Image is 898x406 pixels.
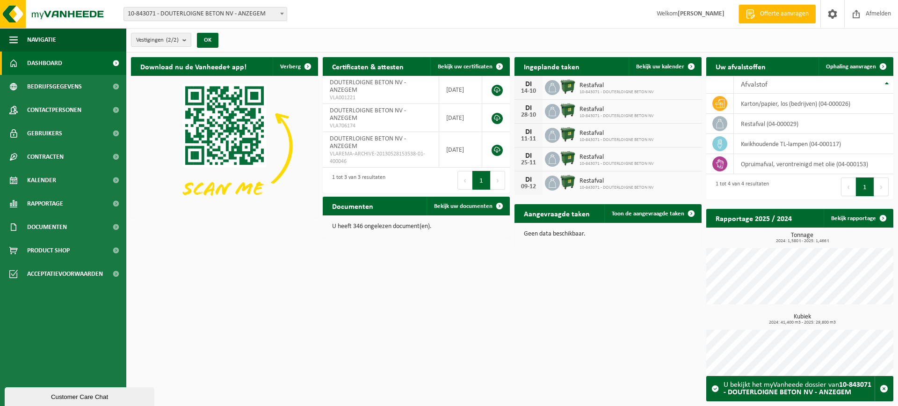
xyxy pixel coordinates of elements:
h2: Rapportage 2025 / 2024 [706,209,801,227]
span: Vestigingen [136,33,179,47]
span: Kalender [27,169,56,192]
count: (2/2) [166,37,179,43]
span: 10-843071 - DOUTERLOIGNE BETON NV [579,137,654,143]
td: karton/papier, los (bedrijven) (04-000026) [734,94,893,114]
h2: Uw afvalstoffen [706,57,775,75]
h2: Documenten [323,197,383,215]
td: [DATE] [439,76,482,104]
h3: Kubiek [711,314,893,325]
span: 2024: 1,580 t - 2025: 1,466 t [711,239,893,244]
span: 10-843071 - DOUTERLOIGNE BETON NV - ANZEGEM [123,7,287,21]
span: VLAREMA-ARCHIVE-20130528153538-01-400046 [330,150,432,165]
span: Product Shop [27,239,70,262]
span: Restafval [579,154,654,161]
div: U bekijkt het myVanheede dossier van [724,376,875,401]
span: VLA001221 [330,94,432,102]
span: Bekijk uw documenten [434,203,492,209]
span: Verberg [280,64,301,70]
div: DI [519,176,538,184]
button: Verberg [273,57,317,76]
span: 10-843071 - DOUTERLOIGNE BETON NV [579,113,654,119]
span: 10-843071 - DOUTERLOIGNE BETON NV [579,161,654,167]
h2: Aangevraagde taken [514,204,599,222]
strong: [PERSON_NAME] [678,10,724,17]
div: DI [519,152,538,160]
button: OK [197,33,218,48]
span: Contracten [27,145,64,169]
span: Gebruikers [27,122,62,145]
strong: 10-843071 - DOUTERLOIGNE BETON NV - ANZEGEM [724,381,871,396]
span: Afvalstof [741,81,768,89]
span: DOUTERLOIGNE BETON NV - ANZEGEM [330,79,406,94]
a: Bekijk rapportage [824,209,892,228]
h2: Ingeplande taken [514,57,589,75]
button: Previous [457,171,472,190]
div: DI [519,104,538,112]
iframe: chat widget [5,385,156,406]
button: Next [874,177,889,196]
a: Bekijk uw documenten [427,197,509,215]
span: Acceptatievoorwaarden [27,262,103,286]
span: 10-843071 - DOUTERLOIGNE BETON NV [579,89,654,95]
td: kwikhoudende TL-lampen (04-000117) [734,134,893,154]
img: WB-1100-HPE-GN-01 [560,174,576,190]
img: WB-1100-HPE-GN-01 [560,79,576,95]
button: Previous [841,177,856,196]
td: [DATE] [439,132,482,168]
span: 10-843071 - DOUTERLOIGNE BETON NV [579,185,654,191]
button: 1 [472,171,491,190]
td: restafval (04-000029) [734,114,893,134]
div: 14-10 [519,88,538,95]
div: 11-11 [519,136,538,142]
div: 25-11 [519,160,538,166]
div: DI [519,81,538,88]
h2: Download nu de Vanheede+ app! [131,57,256,75]
span: Restafval [579,177,654,185]
span: Rapportage [27,192,63,215]
span: Restafval [579,106,654,113]
img: WB-1100-HPE-GN-01 [560,150,576,166]
span: Restafval [579,82,654,89]
div: 1 tot 3 van 3 resultaten [327,170,385,191]
a: Bekijk uw kalender [629,57,701,76]
img: WB-1100-HPE-GN-01 [560,103,576,118]
span: Restafval [579,130,654,137]
a: Offerte aanvragen [739,5,816,23]
a: Bekijk uw certificaten [430,57,509,76]
p: U heeft 346 ongelezen document(en). [332,223,500,230]
span: Bedrijfsgegevens [27,75,82,98]
button: Vestigingen(2/2) [131,33,191,47]
div: 28-10 [519,112,538,118]
span: DOUTERLOIGNE BETON NV - ANZEGEM [330,107,406,122]
span: 10-843071 - DOUTERLOIGNE BETON NV - ANZEGEM [124,7,287,21]
span: Dashboard [27,52,62,75]
span: DOUTERLOIGNE BETON NV - ANZEGEM [330,135,406,150]
img: WB-1100-HPE-GN-01 [560,126,576,142]
h3: Tonnage [711,232,893,244]
div: 09-12 [519,184,538,190]
span: Bekijk uw kalender [636,64,684,70]
a: Ophaling aanvragen [818,57,892,76]
span: Documenten [27,215,67,239]
td: [DATE] [439,104,482,132]
h2: Certificaten & attesten [323,57,413,75]
span: VLA706174 [330,122,432,130]
td: opruimafval, verontreinigd met olie (04-000153) [734,154,893,174]
span: 2024: 41,400 m3 - 2025: 29,800 m3 [711,320,893,325]
span: Bekijk uw certificaten [438,64,492,70]
button: Next [491,171,505,190]
p: Geen data beschikbaar. [524,231,692,237]
img: Download de VHEPlus App [131,76,318,216]
div: 1 tot 4 van 4 resultaten [711,177,769,197]
span: Toon de aangevraagde taken [612,211,684,217]
span: Offerte aanvragen [758,9,811,19]
button: 1 [856,177,874,196]
span: Navigatie [27,28,56,52]
span: Ophaling aanvragen [826,64,876,70]
span: Contactpersonen [27,98,81,122]
div: DI [519,128,538,136]
a: Toon de aangevraagde taken [604,204,701,223]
